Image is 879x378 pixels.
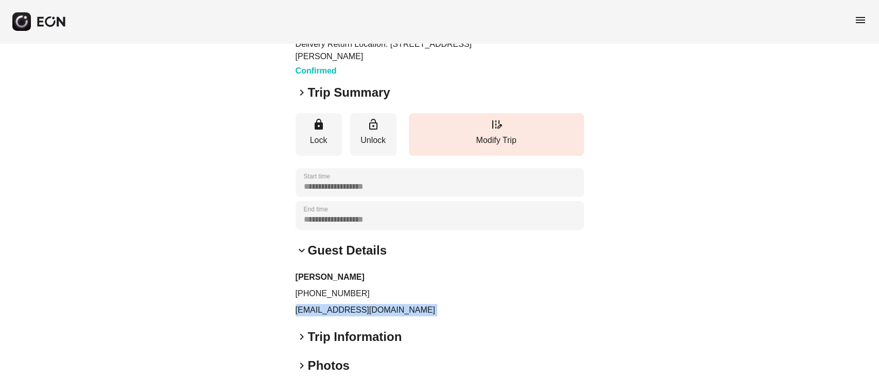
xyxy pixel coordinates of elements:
p: Modify Trip [414,134,579,147]
p: Lock [301,134,337,147]
span: keyboard_arrow_down [296,244,308,257]
h3: Confirmed [296,65,506,77]
span: keyboard_arrow_right [296,359,308,372]
span: lock_open [367,118,380,131]
button: Unlock [350,113,397,156]
span: lock [313,118,325,131]
h2: Guest Details [308,242,387,259]
span: keyboard_arrow_right [296,331,308,343]
h2: Photos [308,357,350,374]
h3: [PERSON_NAME] [296,271,584,283]
h2: Trip Summary [308,84,390,101]
p: [PHONE_NUMBER] [296,287,584,300]
h2: Trip Information [308,329,402,345]
p: Delivery Return Location: [STREET_ADDRESS][PERSON_NAME] [296,38,506,63]
p: Unlock [355,134,391,147]
p: [EMAIL_ADDRESS][DOMAIN_NAME] [296,304,584,316]
button: Lock [296,113,342,156]
button: Modify Trip [409,113,584,156]
span: keyboard_arrow_right [296,86,308,99]
span: edit_road [490,118,503,131]
span: menu [854,14,867,26]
